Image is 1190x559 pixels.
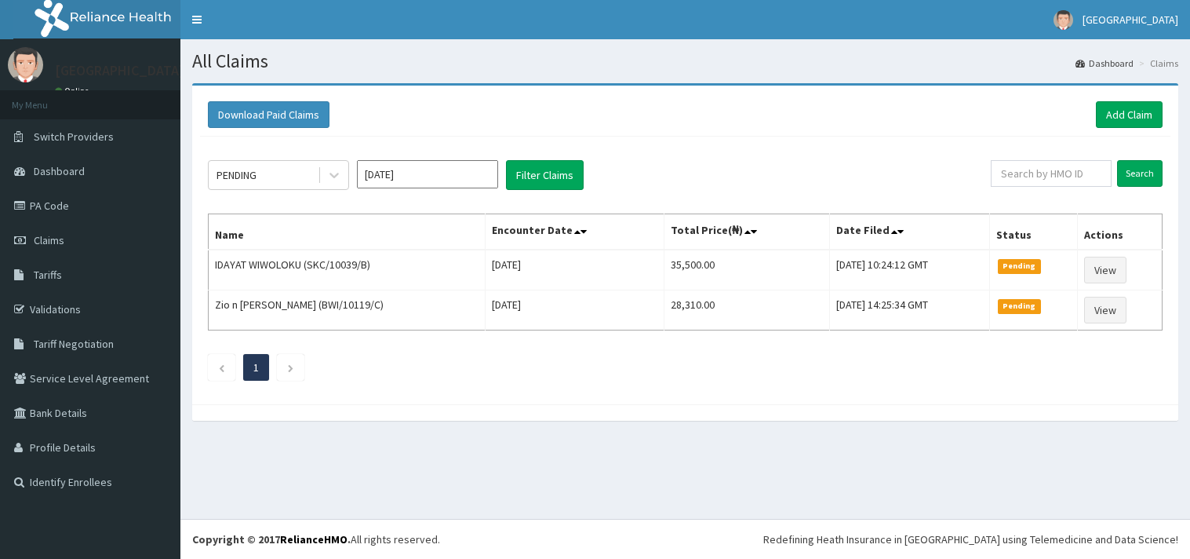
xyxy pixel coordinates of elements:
[830,250,990,290] td: [DATE] 10:24:12 GMT
[192,532,351,546] strong: Copyright © 2017 .
[208,101,329,128] button: Download Paid Claims
[287,360,294,374] a: Next page
[34,233,64,247] span: Claims
[763,532,1178,547] div: Redefining Heath Insurance in [GEOGRAPHIC_DATA] using Telemedicine and Data Science!
[506,160,584,190] button: Filter Claims
[218,360,225,374] a: Previous page
[664,290,829,331] td: 28,310.00
[998,259,1041,273] span: Pending
[253,360,259,374] a: Page 1 is your current page
[1054,10,1073,30] img: User Image
[1117,160,1163,187] input: Search
[34,337,114,351] span: Tariff Negotiation
[180,519,1190,559] footer: All rights reserved.
[998,299,1041,313] span: Pending
[830,290,990,331] td: [DATE] 14:25:34 GMT
[1096,101,1163,128] a: Add Claim
[34,164,85,178] span: Dashboard
[280,532,348,546] a: RelianceHMO
[8,47,43,82] img: User Image
[990,214,1078,250] th: Status
[357,160,498,188] input: Select Month and Year
[1077,214,1162,250] th: Actions
[55,64,184,78] p: [GEOGRAPHIC_DATA]
[664,214,829,250] th: Total Price(₦)
[209,214,486,250] th: Name
[192,51,1178,71] h1: All Claims
[209,290,486,331] td: Zio n [PERSON_NAME] (BWI/10119/C)
[55,86,93,97] a: Online
[485,250,664,290] td: [DATE]
[485,290,664,331] td: [DATE]
[1075,57,1134,70] a: Dashboard
[991,160,1112,187] input: Search by HMO ID
[1084,297,1126,323] a: View
[217,167,257,183] div: PENDING
[485,214,664,250] th: Encounter Date
[1083,13,1178,27] span: [GEOGRAPHIC_DATA]
[830,214,990,250] th: Date Filed
[34,268,62,282] span: Tariffs
[1084,257,1126,283] a: View
[34,130,114,144] span: Switch Providers
[664,250,829,290] td: 35,500.00
[209,250,486,290] td: IDAYAT WIWOLOKU (SKC/10039/B)
[1135,57,1178,70] li: Claims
